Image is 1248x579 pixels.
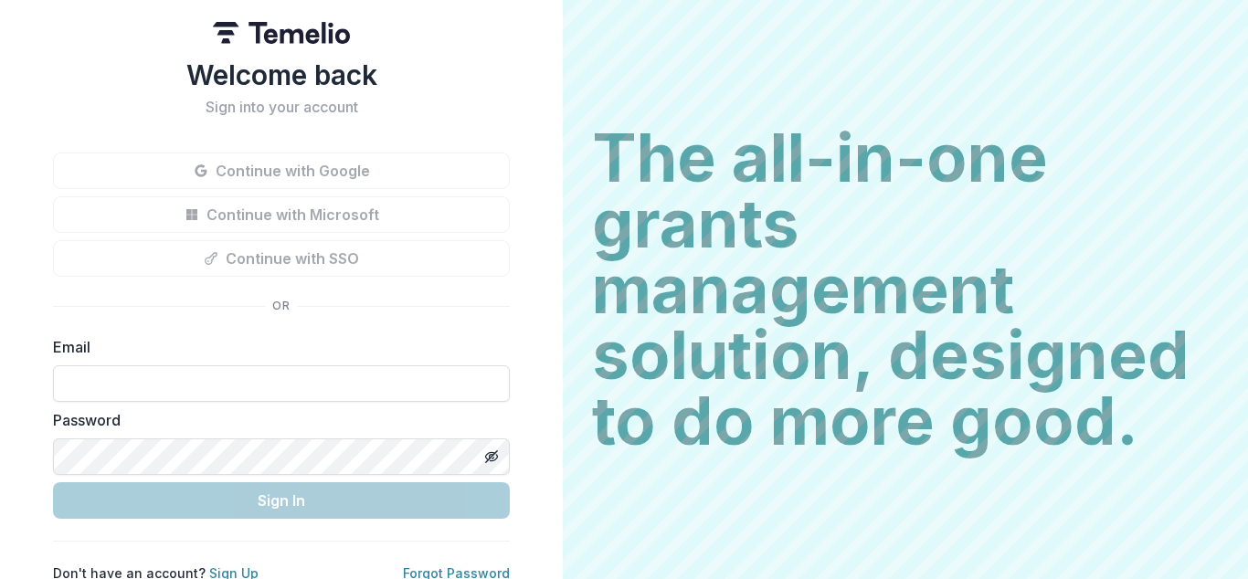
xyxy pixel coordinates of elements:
label: Email [53,336,499,358]
label: Password [53,409,499,431]
button: Continue with SSO [53,240,510,277]
button: Continue with Microsoft [53,196,510,233]
button: Sign In [53,482,510,519]
img: Temelio [213,22,350,44]
button: Toggle password visibility [477,442,506,471]
button: Continue with Google [53,153,510,189]
h2: Sign into your account [53,99,510,116]
h1: Welcome back [53,58,510,91]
